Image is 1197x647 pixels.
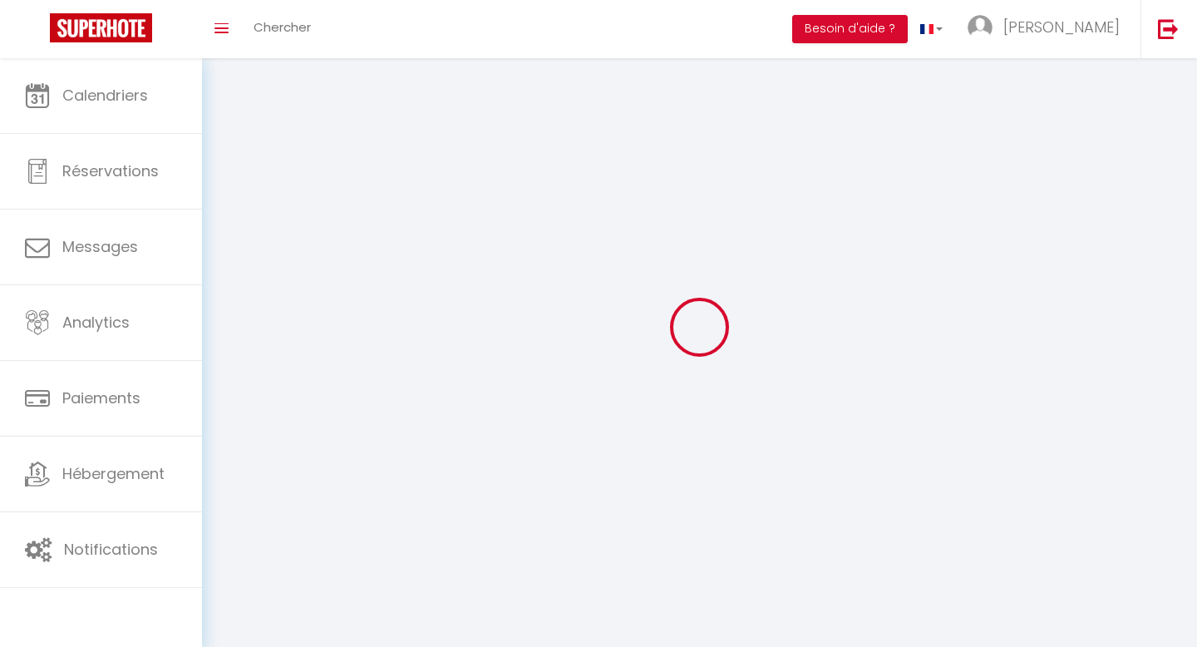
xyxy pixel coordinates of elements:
[968,15,993,40] img: ...
[62,85,148,106] span: Calendriers
[1003,17,1120,37] span: [PERSON_NAME]
[62,388,140,408] span: Paiements
[62,236,138,257] span: Messages
[62,312,130,333] span: Analytics
[62,463,165,484] span: Hébergement
[254,18,311,36] span: Chercher
[62,161,159,181] span: Réservations
[792,15,908,43] button: Besoin d'aide ?
[50,13,152,42] img: Super Booking
[1158,18,1179,39] img: logout
[13,7,63,57] button: Ouvrir le widget de chat LiveChat
[64,539,158,560] span: Notifications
